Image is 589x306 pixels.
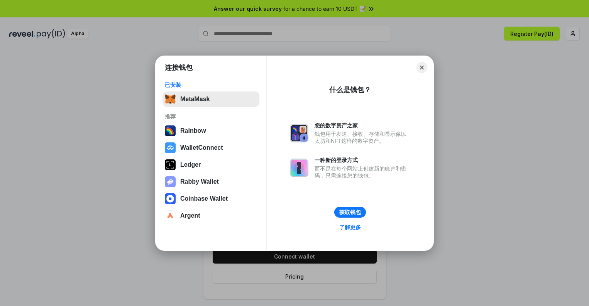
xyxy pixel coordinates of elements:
img: svg+xml,%3Csvg%20width%3D%22120%22%20height%3D%22120%22%20viewBox%3D%220%200%20120%20120%22%20fil... [165,125,176,136]
img: svg+xml,%3Csvg%20xmlns%3D%22http%3A%2F%2Fwww.w3.org%2F2000%2Fsvg%22%20fill%3D%22none%22%20viewBox... [290,159,308,177]
button: Rabby Wallet [162,174,259,189]
button: Close [416,62,427,73]
img: svg+xml,%3Csvg%20width%3D%2228%22%20height%3D%2228%22%20viewBox%3D%220%200%2028%2028%22%20fill%3D... [165,142,176,153]
div: 了解更多 [339,224,361,231]
div: 已安装 [165,81,257,88]
img: svg+xml,%3Csvg%20xmlns%3D%22http%3A%2F%2Fwww.w3.org%2F2000%2Fsvg%22%20width%3D%2228%22%20height%3... [165,159,176,170]
div: Ledger [180,161,201,168]
button: MetaMask [162,91,259,107]
button: Coinbase Wallet [162,191,259,206]
div: 钱包用于发送、接收、存储和显示像以太坊和NFT这样的数字资产。 [315,130,410,144]
img: svg+xml,%3Csvg%20xmlns%3D%22http%3A%2F%2Fwww.w3.org%2F2000%2Fsvg%22%20fill%3D%22none%22%20viewBox... [290,124,308,142]
div: Argent [180,212,200,219]
div: Rabby Wallet [180,178,219,185]
button: Rainbow [162,123,259,139]
div: WalletConnect [180,144,223,151]
div: 推荐 [165,113,257,120]
div: 您的数字资产之家 [315,122,410,129]
button: WalletConnect [162,140,259,156]
a: 了解更多 [335,222,366,232]
img: svg+xml,%3Csvg%20width%3D%2228%22%20height%3D%2228%22%20viewBox%3D%220%200%2028%2028%22%20fill%3D... [165,193,176,204]
img: svg+xml,%3Csvg%20width%3D%2228%22%20height%3D%2228%22%20viewBox%3D%220%200%2028%2028%22%20fill%3D... [165,210,176,221]
div: MetaMask [180,96,210,103]
h1: 连接钱包 [165,63,193,72]
div: 什么是钱包？ [329,85,371,95]
img: svg+xml,%3Csvg%20fill%3D%22none%22%20height%3D%2233%22%20viewBox%3D%220%200%2035%2033%22%20width%... [165,94,176,105]
div: 一种新的登录方式 [315,157,410,164]
button: Ledger [162,157,259,172]
div: 获取钱包 [339,209,361,216]
div: Rainbow [180,127,206,134]
div: Coinbase Wallet [180,195,228,202]
button: 获取钱包 [334,207,366,218]
div: 而不是在每个网站上创建新的账户和密码，只需连接您的钱包。 [315,165,410,179]
img: svg+xml,%3Csvg%20xmlns%3D%22http%3A%2F%2Fwww.w3.org%2F2000%2Fsvg%22%20fill%3D%22none%22%20viewBox... [165,176,176,187]
button: Argent [162,208,259,223]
